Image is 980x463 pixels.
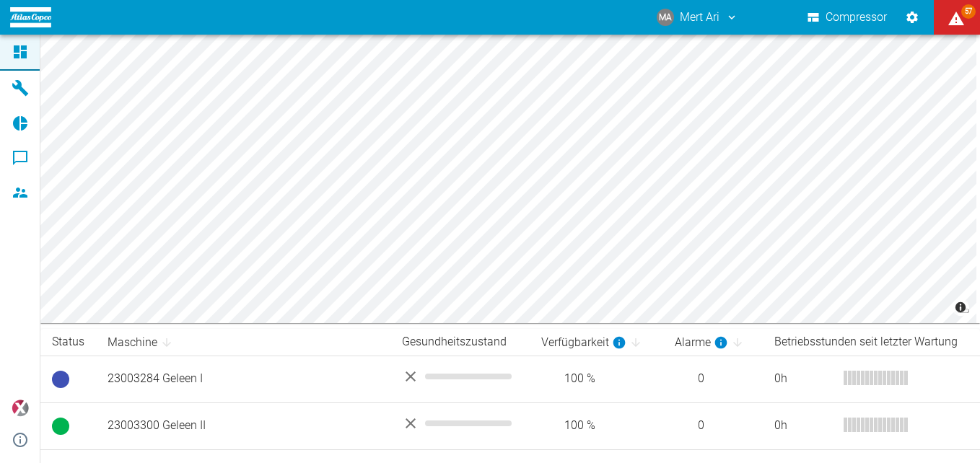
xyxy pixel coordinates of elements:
[805,4,891,30] button: Compressor
[899,4,925,30] button: Einstellungen
[40,35,976,323] canvas: Map
[675,334,728,351] div: berechnet für die letzten 7 Tage
[655,4,740,30] button: mert.ari@atlascopco.com
[10,7,51,27] img: logo
[675,418,752,434] span: 0
[12,400,29,417] img: Xplore Logo
[52,418,69,435] span: Betrieb
[774,418,832,434] div: 0 h
[390,329,530,356] th: Gesundheitszustand
[657,9,674,26] div: MA
[40,329,96,356] th: Status
[96,356,390,402] td: 23003284 Geleen I
[402,415,518,432] div: No data
[541,371,652,387] span: 100 %
[763,329,980,356] th: Betriebsstunden seit letzter Wartung
[96,402,390,449] td: 23003300 Geleen II
[52,371,69,388] span: Betriebsbereit
[108,334,176,351] span: Maschine
[675,371,752,387] span: 0
[774,371,832,387] div: 0 h
[961,4,976,19] span: 57
[541,334,626,351] div: berechnet für die letzten 7 Tage
[402,368,518,385] div: No data
[541,418,652,434] span: 100 %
